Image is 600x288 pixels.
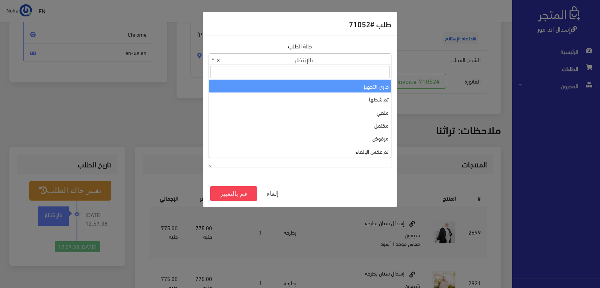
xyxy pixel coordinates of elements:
[209,106,391,119] li: ملغي
[257,186,288,201] button: إلغاء
[209,92,391,105] li: تم شحنها
[209,145,391,158] li: تم عكس الإلغاء
[217,54,220,65] span: ×
[209,80,391,92] li: جاري التجهيز
[288,42,312,50] label: حالة الطلب
[210,186,257,201] button: قم بالتغيير
[209,132,391,144] li: مرفوض
[9,235,39,264] iframe: Drift Widget Chat Controller
[349,18,391,30] h5: طلب #71052
[209,119,391,132] li: مكتمل
[209,54,391,65] span: بالإنتظار
[209,53,391,64] span: بالإنتظار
